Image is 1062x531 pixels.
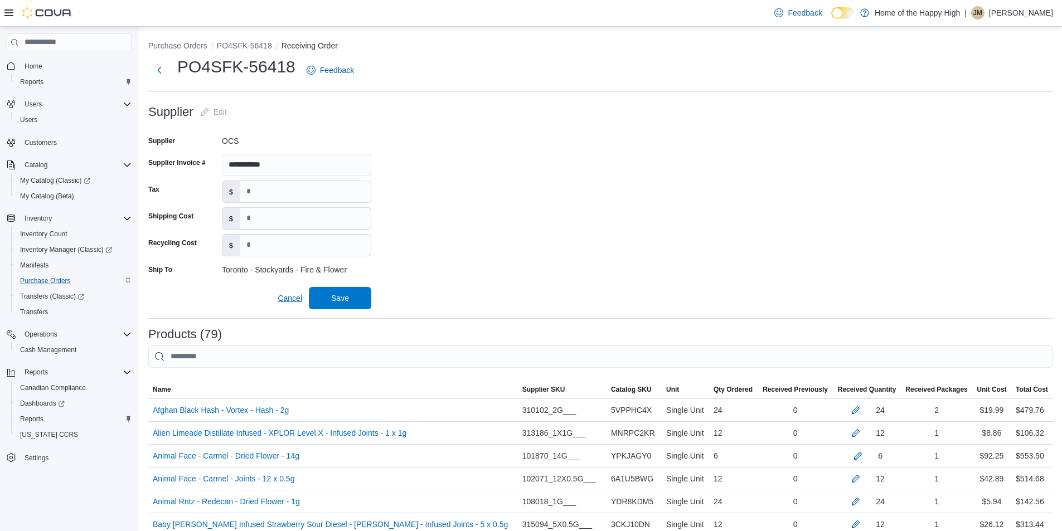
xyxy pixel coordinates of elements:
a: Reports [16,412,48,426]
img: Cova [22,7,72,18]
button: PO4SFK-56418 [217,41,272,50]
button: Purchase Orders [148,41,207,50]
span: My Catalog (Beta) [20,192,74,201]
span: My Catalog (Classic) [16,174,132,187]
label: Recycling Cost [148,238,197,247]
div: Single Unit [662,399,709,421]
span: Transfers (Classic) [20,292,84,301]
span: Users [16,113,132,126]
p: [PERSON_NAME] [989,6,1053,20]
span: Customers [25,138,57,147]
span: Inventory Manager (Classic) [20,245,112,254]
span: Washington CCRS [16,428,132,441]
a: Inventory Count [16,227,72,241]
a: My Catalog (Classic) [16,174,95,187]
span: Received Quantity [838,385,896,394]
button: Reports [2,364,136,380]
button: Cancel [273,287,307,309]
span: Cancel [278,293,302,304]
a: Feedback [302,59,358,81]
div: 0 [758,445,833,467]
p: | [964,6,967,20]
span: Inventory Manager (Classic) [16,243,132,256]
span: Reports [20,77,43,86]
span: 5VPPHC4X [611,403,652,417]
div: 0 [758,467,833,490]
span: Transfers (Classic) [16,290,132,303]
input: Dark Mode [831,7,855,19]
div: Single Unit [662,422,709,444]
label: Supplier [148,137,175,145]
button: Inventory [20,212,56,225]
a: Canadian Compliance [16,381,90,394]
span: Users [20,98,132,111]
div: $5.94 [972,490,1011,513]
a: Inventory Manager (Classic) [16,243,117,256]
div: $553.50 [1016,449,1044,462]
div: $479.76 [1016,403,1044,417]
span: Dark Mode [831,19,832,20]
div: $106.32 [1016,426,1044,440]
span: Customers [20,135,132,149]
a: My Catalog (Beta) [16,189,79,203]
div: 12 [876,472,885,485]
span: Edit [214,106,227,118]
div: $313.44 [1016,518,1044,531]
button: Next [148,59,171,81]
span: Catalog [20,158,132,172]
a: Transfers [16,305,52,319]
div: 24 [876,495,885,508]
a: My Catalog (Classic) [11,173,136,188]
span: Supplier SKU [522,385,565,394]
span: Cash Management [16,343,132,357]
button: Customers [2,134,136,150]
span: Canadian Compliance [20,383,86,392]
span: Cash Management [20,345,76,354]
span: Dashboards [16,397,132,410]
button: Catalog [20,158,52,172]
div: $8.86 [972,422,1011,444]
div: 12 [709,422,758,444]
a: Animal Face - Carmel - Joints - 12 x 0.5g [153,472,294,485]
div: Jayrell McDonald [971,6,985,20]
div: Toronto - Stockyards - Fire & Flower [222,261,371,274]
span: Home [25,62,42,71]
a: Users [16,113,42,126]
span: Operations [25,330,57,339]
a: Dashboards [16,397,69,410]
span: Inventory Count [16,227,132,241]
span: Received Previously [763,385,828,394]
span: My Catalog (Beta) [16,189,132,203]
span: 108018_1G___ [522,495,576,508]
span: Inventory [25,214,52,223]
div: 1 [901,445,972,467]
button: Manifests [11,257,136,273]
span: Manifests [20,261,49,270]
button: Receiving Order [282,41,338,50]
div: $514.68 [1016,472,1044,485]
button: Name [148,381,518,398]
span: Canadian Compliance [16,381,132,394]
label: $ [222,235,240,256]
button: Users [11,112,136,128]
span: 310102_2G___ [522,403,576,417]
button: Supplier SKU [518,381,607,398]
span: Reports [20,366,132,379]
div: $142.56 [1016,495,1044,508]
a: Manifests [16,259,53,272]
span: Purchase Orders [20,276,71,285]
span: Reports [16,412,132,426]
span: Inventory Count [20,230,67,238]
button: [US_STATE] CCRS [11,427,136,442]
a: [US_STATE] CCRS [16,428,83,441]
nav: An example of EuiBreadcrumbs [148,40,1053,53]
a: Settings [20,451,53,465]
a: Inventory Manager (Classic) [11,242,136,257]
span: YPKJAGY0 [611,449,651,462]
a: Reports [16,75,48,89]
label: Tax [148,185,159,194]
div: 2 [901,399,972,421]
button: Cash Management [11,342,136,358]
button: Users [2,96,136,112]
